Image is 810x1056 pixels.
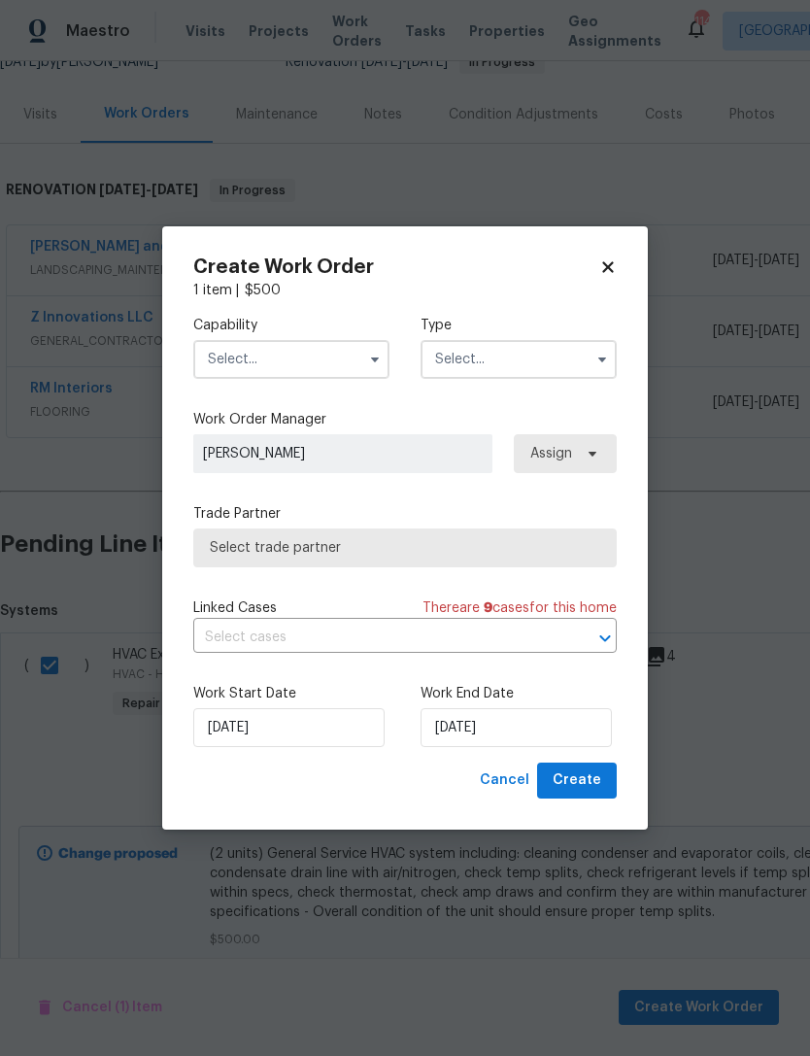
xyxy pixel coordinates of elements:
span: Linked Cases [193,598,277,618]
input: M/D/YYYY [193,708,385,747]
span: [PERSON_NAME] [203,444,483,463]
label: Work Order Manager [193,410,617,429]
label: Type [421,316,617,335]
input: Select... [421,340,617,379]
button: Show options [591,348,614,371]
input: Select cases [193,623,562,653]
span: Select trade partner [210,538,600,558]
label: Capability [193,316,389,335]
span: Assign [530,444,572,463]
span: $ 500 [245,284,281,297]
label: Work End Date [421,684,617,703]
button: Show options [363,348,387,371]
span: Create [553,768,601,793]
label: Trade Partner [193,504,617,524]
button: Create [537,763,617,799]
button: Cancel [472,763,537,799]
input: M/D/YYYY [421,708,612,747]
h2: Create Work Order [193,257,599,277]
input: Select... [193,340,389,379]
span: Cancel [480,768,529,793]
button: Open [591,625,619,652]
label: Work Start Date [193,684,389,703]
div: 1 item | [193,281,617,300]
span: There are case s for this home [422,598,617,618]
span: 9 [484,601,492,615]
